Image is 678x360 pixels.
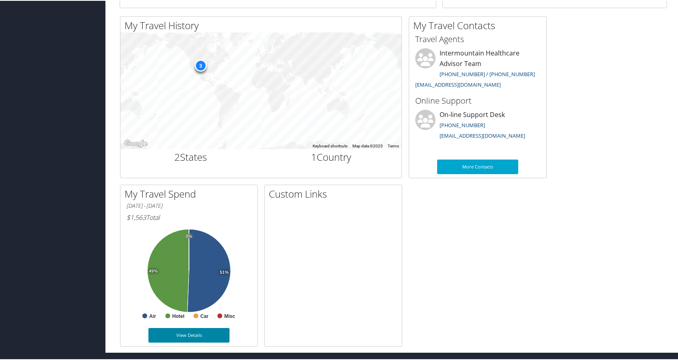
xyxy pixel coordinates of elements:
[127,149,255,163] h2: States
[172,313,185,318] text: Hotel
[440,121,485,128] a: [PHONE_NUMBER]
[413,18,546,32] h2: My Travel Contacts
[127,212,146,221] span: $1,563
[224,313,235,318] text: Misc
[440,131,525,138] a: [EMAIL_ADDRESS][DOMAIN_NAME]
[415,80,501,87] a: [EMAIL_ADDRESS][DOMAIN_NAME]
[415,94,540,106] h3: Online Support
[124,186,257,200] h2: My Travel Spend
[437,159,518,173] a: More Contacts
[122,138,149,148] a: Open this area in Google Maps (opens a new window)
[352,143,383,147] span: Map data ©2025
[388,143,399,147] a: Terms (opens in new tab)
[127,212,251,221] h6: Total
[122,138,149,148] img: Google
[194,59,206,71] div: 3
[313,143,348,148] button: Keyboard shortcuts
[440,70,535,77] a: [PHONE_NUMBER] / [PHONE_NUMBER]
[269,186,402,200] h2: Custom Links
[311,149,317,163] span: 1
[124,18,401,32] h2: My Travel History
[127,201,251,209] h6: [DATE] - [DATE]
[174,149,180,163] span: 2
[186,233,192,238] tspan: 0%
[200,313,208,318] text: Car
[415,33,540,44] h3: Travel Agents
[411,47,544,91] li: Intermountain Healthcare Advisor Team
[148,327,230,342] a: View Details
[149,313,156,318] text: Air
[411,109,544,142] li: On-line Support Desk
[267,149,396,163] h2: Country
[220,269,229,274] tspan: 51%
[149,268,158,273] tspan: 49%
